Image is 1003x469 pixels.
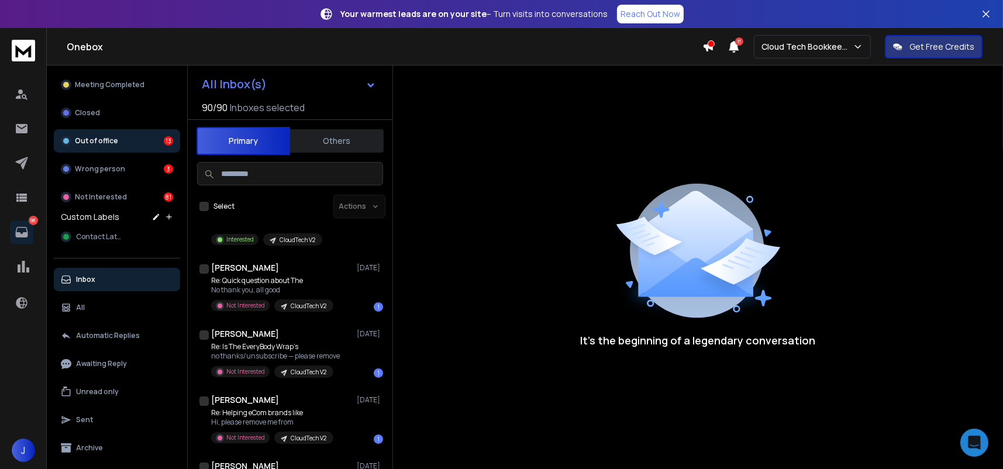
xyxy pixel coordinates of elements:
button: Primary [197,127,290,155]
div: 81 [164,192,173,202]
p: CloudTech V2 [291,434,326,443]
label: Select [213,202,235,211]
div: 1 [374,368,383,378]
p: [DATE] [357,329,383,339]
p: Archive [76,443,103,453]
button: All Inbox(s) [192,73,385,96]
div: Open Intercom Messenger [960,429,988,457]
p: Re: Quick question about The [211,276,333,285]
button: Not Interested81 [54,185,180,209]
button: J [12,439,35,462]
p: Hi, please remove me from [211,418,333,427]
button: Closed [54,101,180,125]
button: Contact Later [54,225,180,249]
p: All [76,303,85,312]
p: [DATE] [357,263,383,273]
p: [DATE] [357,395,383,405]
h1: All Inbox(s) [202,78,267,90]
span: 11 [735,37,743,46]
p: Interested [226,235,254,244]
p: Re: Is The EveryBody Wrap’s [211,342,340,351]
p: Wrong person [75,164,125,174]
div: 3 [164,164,173,174]
p: Automatic Replies [76,331,140,340]
h3: Custom Labels [61,211,119,223]
button: Automatic Replies [54,324,180,347]
p: CloudTech V2 [291,368,326,377]
p: Awaiting Reply [76,359,127,368]
p: Not Interested [226,367,265,376]
button: Archive [54,436,180,460]
span: Contact Later [76,232,124,242]
h3: Inboxes selected [230,101,305,115]
span: 90 / 90 [202,101,228,115]
h1: [PERSON_NAME] [211,394,279,406]
button: Others [290,128,384,154]
p: Sent [76,415,93,425]
p: Not Interested [75,192,127,202]
p: – Turn visits into conversations [340,8,608,20]
button: Wrong person3 [54,157,180,181]
button: Get Free Credits [885,35,983,58]
button: All [54,296,180,319]
p: Not Interested [226,301,265,310]
h1: [PERSON_NAME] [211,262,279,274]
button: Unread only [54,380,180,404]
p: CloudTech V2 [280,236,315,244]
div: 1 [374,302,383,312]
button: Out of office13 [54,129,180,153]
p: CloudTech V2 [291,302,326,311]
div: 1 [374,434,383,444]
p: Out of office [75,136,118,146]
p: Re: Helping eCom brands like [211,408,333,418]
p: Get Free Credits [909,41,974,53]
button: Awaiting Reply [54,352,180,375]
p: no thanks/unsubscribe — please remove [211,351,340,361]
a: 98 [10,220,33,244]
button: Meeting Completed [54,73,180,96]
h1: Onebox [67,40,702,54]
p: No thank you, all good [211,285,333,295]
div: 13 [164,136,173,146]
p: Not Interested [226,433,265,442]
p: Inbox [76,275,95,284]
h1: [PERSON_NAME] [211,328,279,340]
p: It’s the beginning of a legendary conversation [581,332,816,349]
strong: Your warmest leads are on your site [340,8,487,19]
p: Reach Out Now [621,8,680,20]
p: Unread only [76,387,119,396]
button: Sent [54,408,180,432]
p: 98 [29,216,38,225]
img: logo [12,40,35,61]
a: Reach Out Now [617,5,684,23]
p: Meeting Completed [75,80,144,89]
p: Closed [75,108,100,118]
button: Inbox [54,268,180,291]
p: Cloud Tech Bookkeeping [761,41,853,53]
